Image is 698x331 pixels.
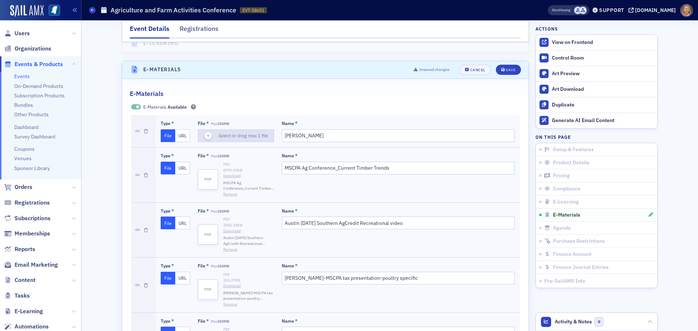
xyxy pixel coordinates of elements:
div: Type [161,121,171,126]
div: Cancel [470,68,485,72]
a: View Homepage [44,5,60,17]
a: Coupons [14,146,35,152]
span: MSCPA Conference [574,7,582,14]
span: Events & Products [15,60,63,68]
button: File [161,217,176,229]
div: Name [282,208,294,214]
div: 205.27 KB [223,278,274,283]
a: Memberships [4,230,50,238]
span: Compliance [553,186,581,192]
span: E-Materials [553,212,580,218]
span: Users [15,29,30,37]
span: Pre-SailAMX Info [544,278,585,284]
div: Name [282,121,294,126]
div: Registrations [180,24,218,37]
span: E-Learning [553,199,579,205]
span: Purchase Restrictions [553,238,605,245]
div: Type [161,153,171,158]
span: 250MB [217,121,229,126]
span: Unsaved changes [419,67,449,73]
abbr: This field is required [206,120,209,127]
a: Reports [4,245,35,253]
span: Tasks [15,292,30,300]
button: Select or drag max 1 file [198,129,274,142]
span: Subscriptions [15,214,51,222]
span: Max [211,319,229,324]
button: [DOMAIN_NAME] [629,8,678,13]
button: Duplicate [536,97,657,113]
a: Automations [4,323,49,331]
div: Duplicate [552,102,654,108]
abbr: This field is required [206,318,209,324]
div: Type [161,208,171,214]
span: Automations [15,323,49,331]
a: Survey Dashboard [14,133,55,140]
a: Content [4,276,36,284]
span: Select or drag max 1 file [218,133,268,138]
abbr: This field is required [206,153,209,159]
button: Cancel [460,65,491,75]
div: File [198,208,205,214]
a: Email Marketing [4,261,58,269]
button: URL [175,217,190,229]
span: Setup & Features [553,146,594,153]
span: E-Materials [143,104,187,110]
div: Also [552,8,559,12]
span: Ellen Yarbrough [579,7,587,14]
a: Venues [14,155,32,162]
span: Reports [15,245,35,253]
a: Sponsor Library [14,165,50,171]
a: Events [14,73,30,80]
span: Agenda [553,225,571,231]
a: Subscriptions [4,214,51,222]
div: 8790.00 KB [223,167,274,173]
div: PDF [223,272,274,278]
div: File [198,153,205,158]
div: 3541.18 KB [223,222,274,228]
a: Registrations [4,199,50,207]
a: Control Room [536,51,657,66]
span: Viewing [552,8,570,13]
abbr: This field is required [206,263,209,269]
img: SailAMX [49,5,60,16]
a: Download [223,173,274,179]
span: 250MB [217,154,229,158]
a: Users [4,29,30,37]
a: Subscription Products [14,92,65,99]
span: Finance Journal Entries [553,264,609,271]
a: Art Download [536,81,657,97]
span: Product Details [553,160,589,166]
div: Support [599,7,624,13]
a: Orders [4,183,32,191]
a: E-Learning [4,307,43,315]
div: Name [282,318,294,324]
button: Generate AI Email Content [536,113,657,128]
div: PDF [223,162,274,167]
abbr: This field is required [171,263,174,269]
abbr: This field is required [171,153,174,159]
span: Profile [680,4,693,17]
div: Art Preview [552,70,654,77]
abbr: This field is required [295,208,298,214]
div: File [198,121,205,126]
div: Art Download [552,86,654,93]
div: Control Room [552,55,654,61]
div: File [198,318,205,324]
button: Remove [223,247,237,253]
div: Generate AI Email Content [552,117,654,124]
a: Download [223,228,274,234]
span: [PERSON_NAME]-MSCPA tax presentation-poultry specific.pdf [223,290,274,302]
span: Activity & Notes [555,318,592,326]
span: Registrations [15,199,50,207]
a: On-Demand Products [14,83,63,89]
span: Email Marketing [15,261,58,269]
h4: E-Learning [143,40,178,47]
span: Organizations [15,45,51,53]
span: Max [211,264,229,269]
span: 250MB [217,264,229,269]
h1: Agriculture and Farm Activities Conference [111,6,236,15]
span: 250MB [217,209,229,214]
h4: On this page [535,134,658,140]
a: SailAMX [10,5,44,17]
abbr: This field is required [206,208,209,214]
